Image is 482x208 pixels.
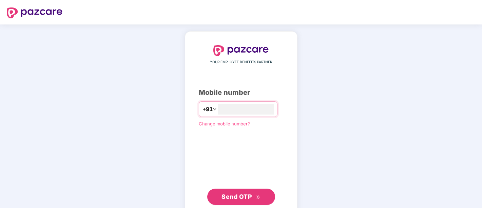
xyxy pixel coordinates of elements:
img: logo [7,7,62,18]
span: down [213,107,217,111]
div: Mobile number [199,87,284,98]
button: Send OTPdouble-right [207,189,275,205]
span: +91 [203,105,213,114]
a: Change mobile number? [199,121,250,126]
span: double-right [256,195,261,200]
img: logo [213,45,269,56]
span: Send OTP [221,193,252,200]
span: YOUR EMPLOYEE BENEFITS PARTNER [210,59,272,65]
